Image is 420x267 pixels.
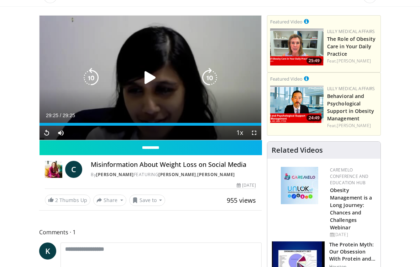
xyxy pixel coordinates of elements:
span: Comments 1 [39,228,262,237]
div: Progress Bar [40,123,261,126]
a: 24:49 [270,86,324,123]
button: Share [93,195,126,206]
span: 25:49 [306,58,322,64]
a: K [39,243,56,260]
a: [PERSON_NAME] [337,58,371,64]
a: Lilly Medical Affairs [327,86,375,92]
a: C [65,161,82,178]
img: ba3304f6-7838-4e41-9c0f-2e31ebde6754.png.150x105_q85_crop-smart_upscale.png [270,86,324,123]
span: 29:25 [46,113,58,118]
span: 2 [55,197,58,203]
button: Mute [54,126,68,140]
div: Feat. [327,122,378,129]
a: Lilly Medical Affairs [327,28,375,34]
button: Replay [40,126,54,140]
a: Obesity Management is a Long Journey: Chances and Challenges Webinar [330,187,372,231]
a: [PERSON_NAME] [96,171,134,178]
a: 2 Thumbs Up [45,195,90,206]
div: [DATE] [330,231,375,238]
a: 25:49 [270,28,324,66]
button: Save to [129,195,166,206]
a: [PERSON_NAME] [197,171,235,178]
button: Playback Rate [233,126,247,140]
img: 45df64a9-a6de-482c-8a90-ada250f7980c.png.150x105_q85_autocrop_double_scale_upscale_version-0.2.jpg [281,167,318,204]
div: [DATE] [237,182,256,189]
small: Featured Video [270,76,303,82]
a: CaReMeLO Conference and Education Hub [330,167,368,186]
img: e1208b6b-349f-4914-9dd7-f97803bdbf1d.png.150x105_q85_crop-smart_upscale.png [270,28,324,66]
small: Featured Video [270,18,303,25]
span: 24:49 [306,115,322,121]
a: [PERSON_NAME] [337,122,371,129]
a: [PERSON_NAME] [158,171,196,178]
h4: Related Videos [272,146,323,154]
h3: The Protein Myth: Our Obsession With Protein and How It Is Killing US [329,241,377,262]
img: Dr. Carolynn Francavilla [45,161,62,178]
span: 29:25 [63,113,75,118]
video-js: Video Player [40,16,261,140]
span: / [60,113,61,118]
div: By FEATURING , [91,171,256,178]
a: Behavioral and Psychological Support in Obesity Management [327,93,374,122]
div: Feat. [327,58,378,64]
h4: Misinformation About Weight Loss on Social Media [91,161,256,169]
button: Fullscreen [247,126,261,140]
span: 955 views [227,196,256,205]
a: The Role of Obesity Care in Your Daily Practice [327,36,376,57]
